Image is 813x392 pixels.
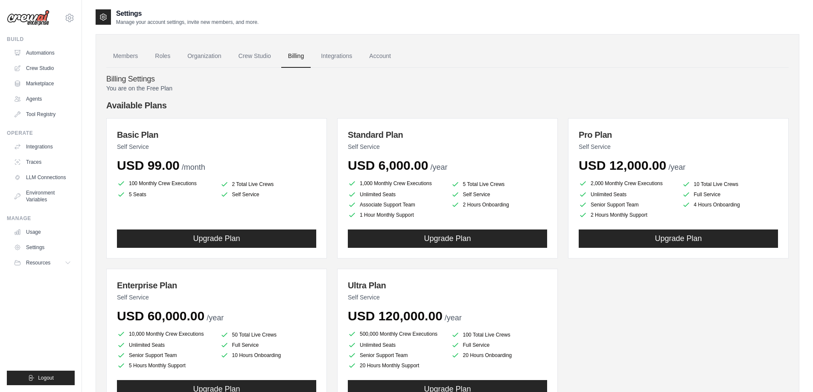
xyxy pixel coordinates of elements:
[10,155,75,169] a: Traces
[117,279,316,291] h3: Enterprise Plan
[430,163,447,171] span: /year
[117,229,316,248] button: Upgrade Plan
[682,190,778,199] li: Full Service
[579,200,675,209] li: Senior Support Team
[181,45,228,68] a: Organization
[348,279,547,291] h3: Ultra Plan
[314,45,359,68] a: Integrations
[348,341,444,349] li: Unlimited Seats
[579,190,675,199] li: Unlimited Seats
[682,180,778,189] li: 10 Total Live Crews
[106,99,789,111] h4: Available Plans
[116,19,259,26] p: Manage your account settings, invite new members, and more.
[117,309,204,323] span: USD 60,000.00
[10,241,75,254] a: Settings
[445,314,462,322] span: /year
[10,186,75,206] a: Environment Variables
[117,129,316,141] h3: Basic Plan
[579,211,675,219] li: 2 Hours Monthly Support
[451,180,548,189] li: 5 Total Live Crews
[10,92,75,106] a: Agents
[117,293,316,302] p: Self Service
[220,341,317,349] li: Full Service
[348,200,444,209] li: Associate Support Team
[579,142,778,151] p: Self Service
[220,331,317,339] li: 50 Total Live Crews
[106,75,789,84] h4: Billing Settings
[117,361,213,370] li: 5 Hours Monthly Support
[207,314,224,322] span: /year
[117,351,213,360] li: Senior Support Team
[579,178,675,189] li: 2,000 Monthly Crew Executions
[451,200,548,209] li: 2 Hours Onboarding
[220,180,317,189] li: 2 Total Live Crews
[148,45,177,68] a: Roles
[451,351,548,360] li: 20 Hours Onboarding
[117,341,213,349] li: Unlimited Seats
[10,140,75,154] a: Integrations
[348,361,444,370] li: 20 Hours Monthly Support
[451,341,548,349] li: Full Service
[232,45,278,68] a: Crew Studio
[106,45,145,68] a: Members
[348,129,547,141] h3: Standard Plan
[348,351,444,360] li: Senior Support Team
[348,309,443,323] span: USD 120,000.00
[7,371,75,385] button: Logout
[451,331,548,339] li: 100 Total Live Crews
[348,190,444,199] li: Unlimited Seats
[116,9,259,19] h2: Settings
[682,200,778,209] li: 4 Hours Onboarding
[117,142,316,151] p: Self Service
[10,171,75,184] a: LLM Connections
[182,163,205,171] span: /month
[348,229,547,248] button: Upgrade Plan
[106,84,789,93] p: You are on the Free Plan
[220,190,317,199] li: Self Service
[579,129,778,141] h3: Pro Plan
[348,293,547,302] p: Self Service
[10,225,75,239] a: Usage
[117,329,213,339] li: 10,000 Monthly Crew Executions
[348,142,547,151] p: Self Service
[10,46,75,60] a: Automations
[7,10,50,26] img: Logo
[7,130,75,136] div: Operate
[10,107,75,121] a: Tool Registry
[117,190,213,199] li: 5 Seats
[348,158,428,172] span: USD 6,000.00
[362,45,398,68] a: Account
[10,77,75,90] a: Marketplace
[7,36,75,43] div: Build
[579,158,666,172] span: USD 12,000.00
[117,178,213,189] li: 100 Monthly Crew Executions
[348,211,444,219] li: 1 Hour Monthly Support
[26,259,50,266] span: Resources
[220,351,317,360] li: 10 Hours Onboarding
[10,256,75,270] button: Resources
[117,158,180,172] span: USD 99.00
[7,215,75,222] div: Manage
[451,190,548,199] li: Self Service
[668,163,685,171] span: /year
[38,375,54,381] span: Logout
[348,329,444,339] li: 500,000 Monthly Crew Executions
[579,229,778,248] button: Upgrade Plan
[348,178,444,189] li: 1,000 Monthly Crew Executions
[10,61,75,75] a: Crew Studio
[281,45,311,68] a: Billing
